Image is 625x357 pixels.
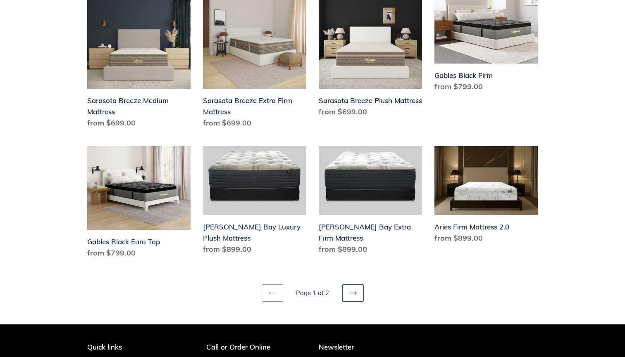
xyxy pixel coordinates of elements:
[87,343,172,351] p: Quick links
[203,146,306,258] a: Chadwick Bay Luxury Plush Mattress
[434,146,538,247] a: Aries Firm Mattress 2.0
[285,288,341,298] li: Page 1 of 2
[206,343,307,351] p: Call or Order Online
[87,146,191,262] a: Gables Black Euro Top
[319,343,538,351] p: Newsletter
[319,146,422,258] a: Chadwick Bay Extra Firm Mattress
